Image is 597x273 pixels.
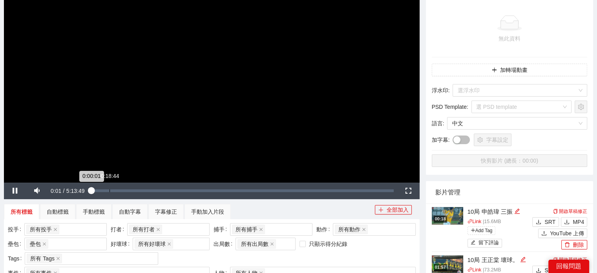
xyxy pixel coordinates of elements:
[214,238,236,250] label: 出局數
[452,117,582,129] span: 中文
[167,242,171,246] span: close
[553,257,558,262] span: copy
[550,229,584,238] span: YouTube 上傳
[138,240,166,248] span: 所有好壞球
[111,238,133,250] label: 好壞球
[8,252,25,265] label: Tags
[26,239,48,249] span: 壘包
[111,223,127,236] label: 打者
[541,231,547,237] span: upload
[83,207,105,216] div: 手動標籤
[434,216,447,222] div: 00:18
[474,134,511,146] button: setting字幕設定
[553,257,587,262] a: 開啟草稿修正
[467,267,482,273] a: linkLink
[4,183,26,199] button: Pause
[30,254,54,263] span: 所有 Tags
[8,238,24,250] label: 壘包
[432,64,587,76] button: plus加轉場動畫
[259,227,263,231] span: close
[432,154,587,167] button: 快剪影片 (總長：00:00)
[514,207,520,216] div: 編輯
[532,217,559,227] button: downloadSRT
[467,255,531,265] div: 10局 王正棠 壞球。
[536,219,541,225] span: download
[214,223,230,236] label: 捕手
[548,260,589,273] div: 回報問題
[63,188,65,194] span: /
[362,227,366,231] span: close
[553,209,558,214] span: copy
[553,209,587,214] a: 開啟草稿修正
[53,227,57,231] span: close
[520,257,526,262] span: edit
[491,67,497,73] span: plus
[435,34,584,43] div: 無此資料
[471,228,475,233] span: plus
[467,239,502,247] button: edit留下評論
[432,103,468,111] span: PSD Template :
[191,207,224,216] div: 手動加入片段
[561,240,587,249] button: delete刪除
[467,219,473,224] span: link
[561,217,587,227] button: downloadMP4
[237,239,276,249] span: 所有出局數
[435,181,584,203] div: 影片管理
[432,136,450,144] span: 加字幕 :
[378,207,383,213] span: plus
[316,223,333,236] label: 動作
[338,225,360,234] span: 所有動作
[42,242,46,246] span: close
[306,240,351,248] span: 只顯示得分紀錄
[432,86,450,95] span: 浮水印 :
[573,218,584,226] span: MP4
[47,207,69,216] div: 自動標籤
[564,242,570,248] span: delete
[335,225,368,234] span: 所有動作
[119,207,141,216] div: 自動字幕
[155,207,177,216] div: 字幕修正
[66,188,85,194] span: 5:13:49
[467,218,531,226] p: | 15.6 MB
[564,219,570,225] span: download
[432,207,463,225] img: 1760112f-ecc5-4d37-abe2-0291c9432cc5.jpg
[467,207,531,216] div: 10局 申皓瑋 三振
[11,207,33,216] div: 所有標籤
[375,205,412,214] button: plus全部加入
[26,183,48,199] button: Mute
[544,218,555,226] span: SRT
[432,255,463,273] img: d341d920-f2ba-4a83-bdd8-85f65fc47f70.jpg
[236,225,257,234] span: 所有捕手
[270,242,274,246] span: close
[133,225,155,234] span: 所有打者
[398,183,420,199] button: Fullscreen
[520,255,526,265] div: 編輯
[467,226,496,235] span: Add Tag
[467,267,473,272] span: link
[432,119,444,128] span: 語言 :
[51,188,61,194] span: 0:01
[514,208,520,214] span: edit
[135,239,173,249] span: 所有好壞球
[434,264,447,271] div: 01:57
[91,189,394,192] div: Progress Bar
[30,225,52,234] span: 所有投手
[8,223,24,236] label: 投手
[56,257,60,260] span: close
[241,240,268,248] span: 所有出局數
[30,240,41,248] span: 壘包
[471,240,476,246] span: edit
[156,227,160,231] span: close
[538,229,587,238] button: uploadYouTube 上傳
[467,219,482,224] a: linkLink
[575,101,587,113] button: setting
